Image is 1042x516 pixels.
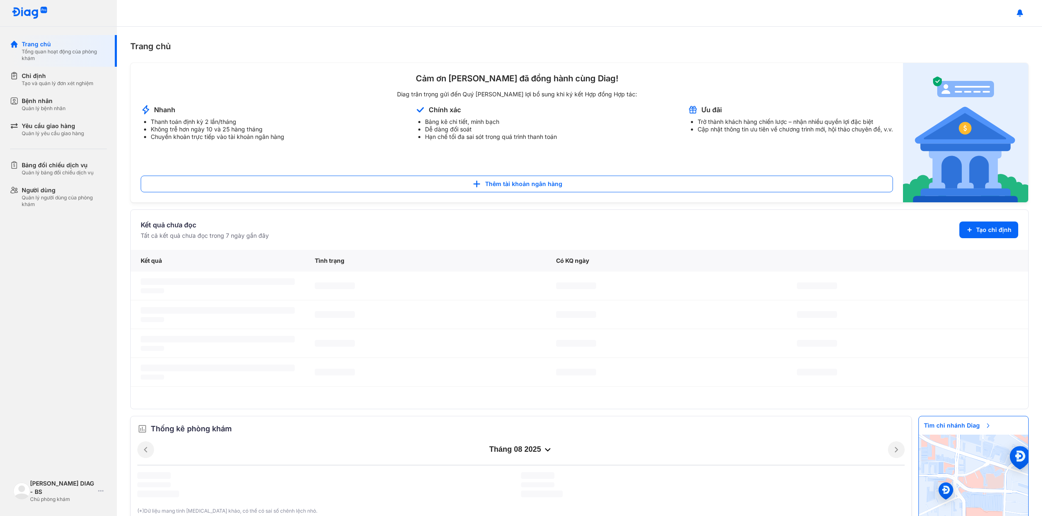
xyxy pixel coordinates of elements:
div: Trang chủ [130,40,1029,53]
span: ‌ [315,282,355,289]
div: Tình trạng [305,250,546,272]
span: ‌ [141,317,164,322]
button: Tạo chỉ định [959,222,1018,238]
img: order.5a6da16c.svg [137,424,147,434]
span: ‌ [141,278,295,285]
div: Kết quả chưa đọc [141,220,269,230]
span: ‌ [141,365,295,371]
span: ‌ [556,340,596,347]
div: Diag trân trọng gửi đến Quý [PERSON_NAME] lợi bổ sung khi ký kết Hợp đồng Hợp tác: [141,91,893,98]
span: ‌ [141,346,164,351]
div: Người dùng [22,186,107,194]
div: Yêu cầu giao hàng [22,122,84,130]
span: ‌ [556,369,596,375]
div: Trang chủ [22,40,107,48]
span: ‌ [797,340,837,347]
img: logo [12,7,48,20]
div: Quản lý bệnh nhân [22,105,66,112]
div: tháng 08 2025 [154,445,888,455]
li: Chuyển khoản trực tiếp vào tài khoản ngân hàng [151,133,284,141]
span: ‌ [141,336,295,342]
div: Bệnh nhân [22,97,66,105]
li: Dễ dàng đối soát [425,126,557,133]
span: ‌ [315,311,355,318]
span: ‌ [521,472,554,479]
span: ‌ [315,340,355,347]
span: Tạo chỉ định [976,226,1012,234]
span: ‌ [315,369,355,375]
div: Nhanh [154,105,175,114]
li: Cập nhật thông tin ưu tiên về chương trình mới, hội thảo chuyên đề, v.v. [698,126,893,133]
div: Quản lý người dùng của phòng khám [22,194,107,208]
span: ‌ [141,288,164,293]
img: account-announcement [903,63,1028,202]
img: account-announcement [141,105,151,115]
span: ‌ [137,482,171,487]
span: ‌ [797,311,837,318]
div: Chỉ định [22,72,94,80]
span: ‌ [137,472,171,479]
div: Quản lý bảng đối chiếu dịch vụ [22,169,94,176]
img: logo [13,483,30,499]
span: ‌ [556,311,596,318]
div: (*)Dữ liệu mang tính [MEDICAL_DATA] khảo, có thể có sai số chênh lệch nhỏ. [137,507,905,515]
div: Bảng đối chiếu dịch vụ [22,161,94,169]
li: Không trễ hơn ngày 10 và 25 hàng tháng [151,126,284,133]
div: [PERSON_NAME] DIAG - BS [30,479,95,496]
li: Trở thành khách hàng chiến lược – nhận nhiều quyền lợi đặc biệt [698,118,893,126]
div: Chủ phòng khám [30,496,95,503]
div: Tổng quan hoạt động của phòng khám [22,48,107,62]
li: Thanh toán định kỳ 2 lần/tháng [151,118,284,126]
span: ‌ [797,369,837,375]
img: account-announcement [415,105,425,115]
span: ‌ [141,307,295,314]
li: Hạn chế tối đa sai sót trong quá trình thanh toán [425,133,557,141]
span: ‌ [521,482,554,487]
span: ‌ [556,282,596,289]
span: ‌ [521,491,563,497]
div: Kết quả [131,250,305,272]
span: Tìm chi nhánh Diag [919,416,996,435]
li: Bảng kê chi tiết, minh bạch [425,118,557,126]
button: Thêm tài khoản ngân hàng [141,176,893,192]
div: Cảm ơn [PERSON_NAME] đã đồng hành cùng Diag! [141,73,893,84]
span: ‌ [141,375,164,380]
div: Ưu đãi [701,105,722,114]
span: Thống kê phòng khám [151,423,232,435]
span: ‌ [797,282,837,289]
span: ‌ [137,491,179,497]
div: Quản lý yêu cầu giao hàng [22,130,84,137]
div: Tất cả kết quả chưa đọc trong 7 ngày gần đây [141,232,269,240]
div: Chính xác [429,105,461,114]
div: Có KQ ngày [546,250,787,272]
div: Tạo và quản lý đơn xét nghiệm [22,80,94,87]
img: account-announcement [688,105,698,115]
